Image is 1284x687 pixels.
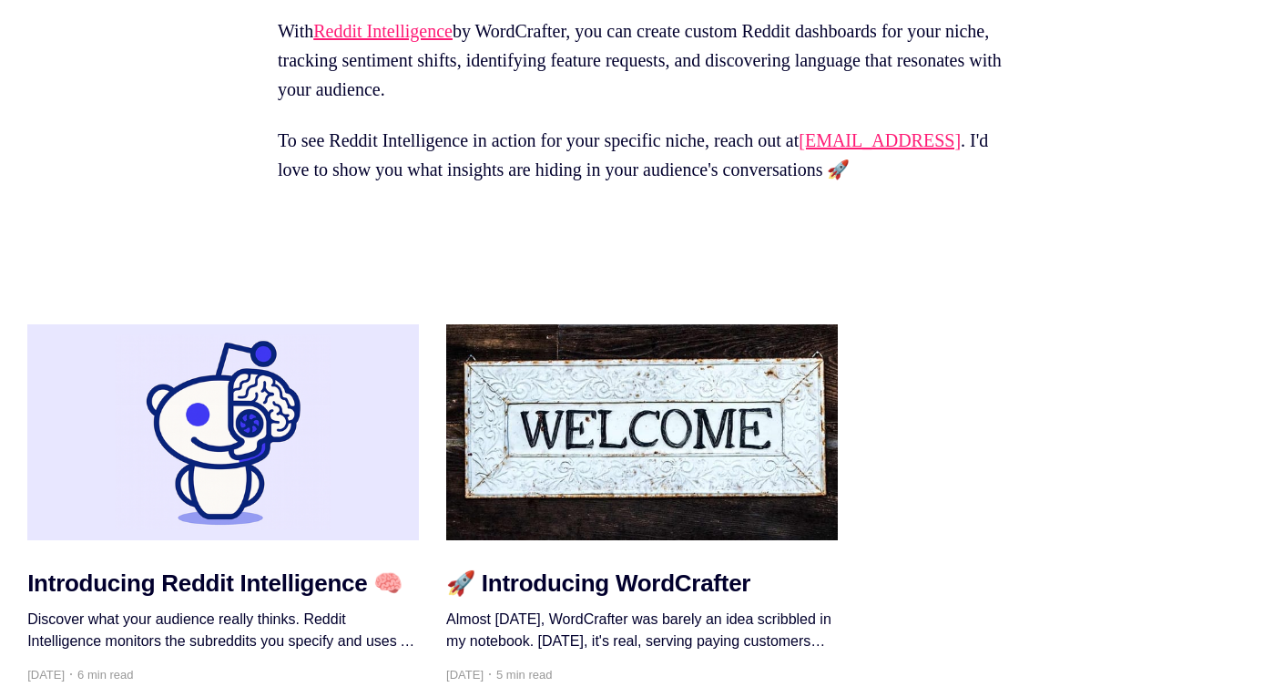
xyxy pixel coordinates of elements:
p: With by WordCrafter, you can create custom Reddit dashboards for your niche, tracking sentiment s... [278,16,1006,104]
span: 6 min read [70,663,133,687]
h2: Introducing Reddit Intelligence 🧠 [27,569,419,598]
div: Discover what your audience really thinks. Reddit Intelligence monitors the subreddits you specif... [27,609,419,652]
div: Almost [DATE], WordCrafter was barely an idea scribbled in my notebook. [DATE], it's real, servin... [446,609,838,652]
p: To see Reddit Intelligence in action for your specific niche, reach out at . I'd love to show you... [278,126,1006,184]
a: Reddit Intelligence [313,21,453,41]
img: 🚀 Introducing WordCrafter [446,324,838,539]
time: [DATE] [27,663,65,687]
img: Introducing Reddit Intelligence 🧠 [27,324,419,539]
span: 5 min read [489,663,552,687]
a: [EMAIL_ADDRESS] [799,130,961,150]
a: 🚀 Introducing WordCrafter Almost [DATE], WordCrafter was barely an idea scribbled in my notebook.... [446,569,838,652]
h2: 🚀 Introducing WordCrafter [446,569,838,598]
a: Introducing Reddit Intelligence 🧠 Discover what your audience really thinks. Reddit Intelligence ... [27,569,419,652]
time: [DATE] [446,663,484,687]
